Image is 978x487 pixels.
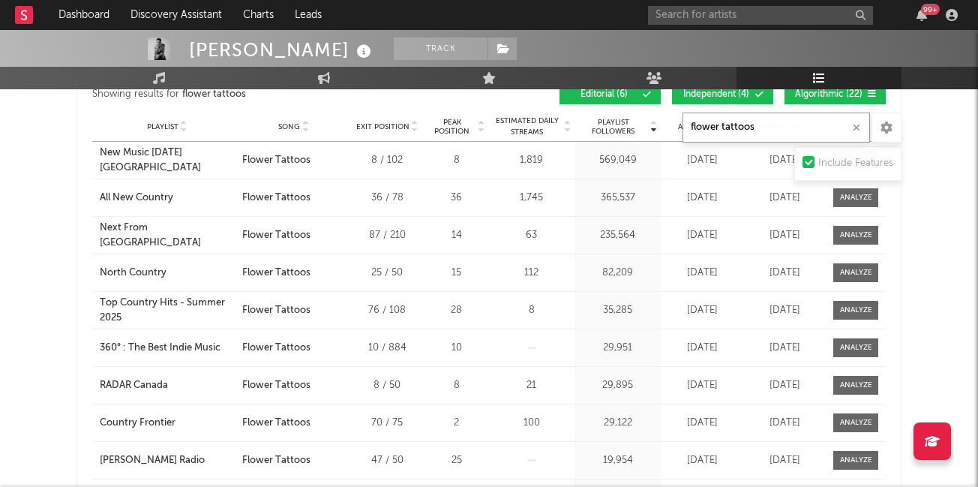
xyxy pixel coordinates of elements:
[578,416,657,431] div: 29,122
[189,38,375,62] div: [PERSON_NAME]
[100,266,235,281] a: North Country
[353,453,421,468] div: 47 / 50
[100,453,235,468] a: [PERSON_NAME] Radio
[747,228,822,243] div: [DATE]
[428,228,484,243] div: 14
[747,266,822,281] div: [DATE]
[92,84,489,104] div: Showing results for
[747,153,822,168] div: [DATE]
[578,191,657,206] div: 365,537
[100,221,235,250] a: Next From [GEOGRAPHIC_DATA]
[242,266,346,281] a: Flower Tattoos
[353,378,421,393] div: 8 / 50
[100,341,235,356] a: 360° : The Best Indie Music
[578,228,657,243] div: 235,564
[559,84,661,104] button: Editorial(6)
[664,266,739,281] div: [DATE]
[921,4,940,15] div: 99 +
[356,122,409,131] span: Exit Position
[242,378,310,393] div: Flower Tattoos
[578,378,657,393] div: 29,895
[242,341,346,356] a: Flower Tattoos
[578,341,657,356] div: 29,951
[492,303,571,318] div: 8
[492,416,571,431] div: 100
[182,86,246,104] div: flower tattoos
[100,378,235,393] a: RADAR Canada
[569,90,638,99] span: Editorial ( 6 )
[100,453,205,468] div: [PERSON_NAME] Radio
[578,118,648,136] span: Playlist Followers
[794,90,863,99] span: Algorithmic ( 22 )
[100,146,235,175] div: New Music [DATE] [GEOGRAPHIC_DATA]
[747,416,822,431] div: [DATE]
[678,122,717,131] span: Added On
[578,453,657,468] div: 19,954
[492,153,571,168] div: 1,819
[664,416,739,431] div: [DATE]
[353,341,421,356] div: 10 / 884
[100,191,173,206] div: All New Country
[353,228,421,243] div: 87 / 210
[747,303,822,318] div: [DATE]
[242,303,346,318] a: Flower Tattoos
[242,191,346,206] a: Flower Tattoos
[100,416,235,431] a: Country Frontier
[682,90,751,99] span: Independent ( 4 )
[428,153,484,168] div: 8
[278,122,300,131] span: Song
[747,378,822,393] div: [DATE]
[394,38,487,60] button: Track
[428,378,484,393] div: 8
[818,155,893,173] div: Include Features
[242,341,310,356] div: Flower Tattoos
[578,303,657,318] div: 35,285
[100,378,168,393] div: RADAR Canada
[578,153,657,168] div: 569,049
[664,303,739,318] div: [DATE]
[353,416,421,431] div: 70 / 75
[353,191,421,206] div: 36 / 78
[242,416,346,431] a: Flower Tattoos
[242,378,346,393] a: Flower Tattoos
[100,266,166,281] div: North Country
[353,303,421,318] div: 76 / 108
[492,228,571,243] div: 63
[747,341,822,356] div: [DATE]
[492,116,562,138] span: Estimated Daily Streams
[784,84,886,104] button: Algorithmic(22)
[100,296,235,325] div: Top Country Hits - Summer 2025
[242,416,310,431] div: Flower Tattoos
[428,303,484,318] div: 28
[664,378,739,393] div: [DATE]
[100,416,175,431] div: Country Frontier
[428,118,475,136] span: Peak Position
[428,341,484,356] div: 10
[428,266,484,281] div: 15
[747,453,822,468] div: [DATE]
[492,378,571,393] div: 21
[664,153,739,168] div: [DATE]
[428,191,484,206] div: 36
[242,303,310,318] div: Flower Tattoos
[747,191,822,206] div: [DATE]
[648,6,873,25] input: Search for artists
[428,416,484,431] div: 2
[664,191,739,206] div: [DATE]
[353,266,421,281] div: 25 / 50
[353,153,421,168] div: 8 / 102
[682,113,870,143] input: Search Playlists/Charts
[100,341,220,356] div: 360° : The Best Indie Music
[242,191,310,206] div: Flower Tattoos
[100,191,235,206] a: All New Country
[428,453,484,468] div: 25
[916,9,927,21] button: 99+
[242,153,310,168] div: Flower Tattoos
[242,453,346,468] a: Flower Tattoos
[492,266,571,281] div: 112
[664,453,739,468] div: [DATE]
[664,228,739,243] div: [DATE]
[492,191,571,206] div: 1,745
[242,228,346,243] a: Flower Tattoos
